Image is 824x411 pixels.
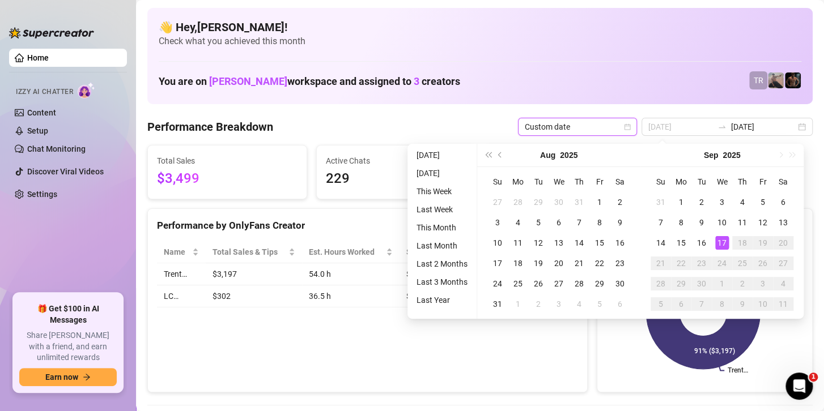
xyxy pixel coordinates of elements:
td: 2025-09-19 [753,233,773,253]
span: 1 [809,373,818,382]
div: 23 [695,256,708,270]
div: Est. Hours Worked [309,246,384,258]
div: 29 [674,277,688,290]
input: End date [731,121,796,133]
td: $302 [206,285,302,307]
input: Start date [648,121,713,133]
td: 2025-10-10 [753,294,773,314]
div: 14 [572,236,586,250]
div: 30 [613,277,627,290]
td: 2025-08-10 [487,233,508,253]
a: Setup [27,126,48,135]
div: 7 [654,216,668,229]
td: 2025-07-28 [508,192,528,212]
td: 2025-09-14 [651,233,671,253]
span: 3 [414,75,419,87]
td: 2025-09-25 [732,253,753,273]
div: 4 [736,195,749,209]
td: 2025-09-06 [773,192,793,212]
td: 2025-09-17 [712,233,732,253]
td: 2025-08-04 [508,212,528,233]
td: 2025-08-11 [508,233,528,253]
td: 2025-09-16 [691,233,712,253]
td: 2025-08-19 [528,253,549,273]
li: This Month [412,221,472,234]
span: TR [754,74,763,87]
div: 4 [776,277,790,290]
td: 2025-08-30 [610,273,630,294]
td: 2025-08-12 [528,233,549,253]
button: Choose a month [540,144,555,166]
div: 5 [756,195,770,209]
button: Last year (Control + left) [482,144,494,166]
td: 2025-09-29 [671,273,691,294]
td: 2025-08-08 [589,212,610,233]
div: 16 [695,236,708,250]
div: 31 [572,195,586,209]
div: 26 [756,256,770,270]
td: 2025-09-03 [549,294,569,314]
span: $3,499 [157,168,298,190]
div: 10 [491,236,504,250]
td: 2025-08-21 [569,253,589,273]
td: 2025-09-15 [671,233,691,253]
td: 2025-10-02 [732,273,753,294]
td: 2025-09-02 [691,192,712,212]
iframe: Intercom live chat [785,373,813,400]
button: Choose a month [704,144,719,166]
td: 2025-09-06 [610,294,630,314]
span: Total Sales & Tips [213,246,286,258]
div: 12 [532,236,545,250]
div: 4 [511,216,525,229]
td: 2025-09-05 [753,192,773,212]
td: LC… [157,285,206,307]
td: 2025-09-23 [691,253,712,273]
span: Total Sales [157,155,298,167]
a: Content [27,108,56,117]
div: 17 [715,236,729,250]
div: 16 [613,236,627,250]
th: Total Sales & Tips [206,241,302,263]
div: 6 [674,297,688,311]
td: 2025-08-22 [589,253,610,273]
td: 2025-08-23 [610,253,630,273]
td: 2025-10-06 [671,294,691,314]
th: Mo [508,172,528,192]
td: 2025-09-03 [712,192,732,212]
div: 15 [593,236,606,250]
div: 3 [552,297,566,311]
div: 19 [756,236,770,250]
td: 2025-08-25 [508,273,528,294]
th: Fr [589,172,610,192]
div: 27 [776,256,790,270]
img: Trent [785,72,801,88]
a: Home [27,53,49,62]
td: 2025-10-08 [712,294,732,314]
td: 2025-09-18 [732,233,753,253]
div: 20 [776,236,790,250]
li: This Week [412,185,472,198]
h4: 👋 Hey, [PERSON_NAME] ! [159,19,801,35]
img: logo-BBDzfeDw.svg [9,27,94,38]
div: 27 [552,277,566,290]
td: 2025-08-20 [549,253,569,273]
span: Name [164,246,190,258]
div: 2 [736,277,749,290]
div: 2 [695,195,708,209]
a: Discover Viral Videos [27,167,104,176]
td: 2025-10-11 [773,294,793,314]
div: 7 [695,297,708,311]
td: 2025-08-29 [589,273,610,294]
span: to [717,122,727,131]
td: 2025-08-31 [487,294,508,314]
div: 25 [736,256,749,270]
td: 54.0 h [302,263,400,285]
span: [PERSON_NAME] [209,75,287,87]
td: 2025-08-02 [610,192,630,212]
div: 14 [654,236,668,250]
div: 12 [756,216,770,229]
th: Tu [528,172,549,192]
span: swap-right [717,122,727,131]
td: 2025-08-15 [589,233,610,253]
th: Th [732,172,753,192]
